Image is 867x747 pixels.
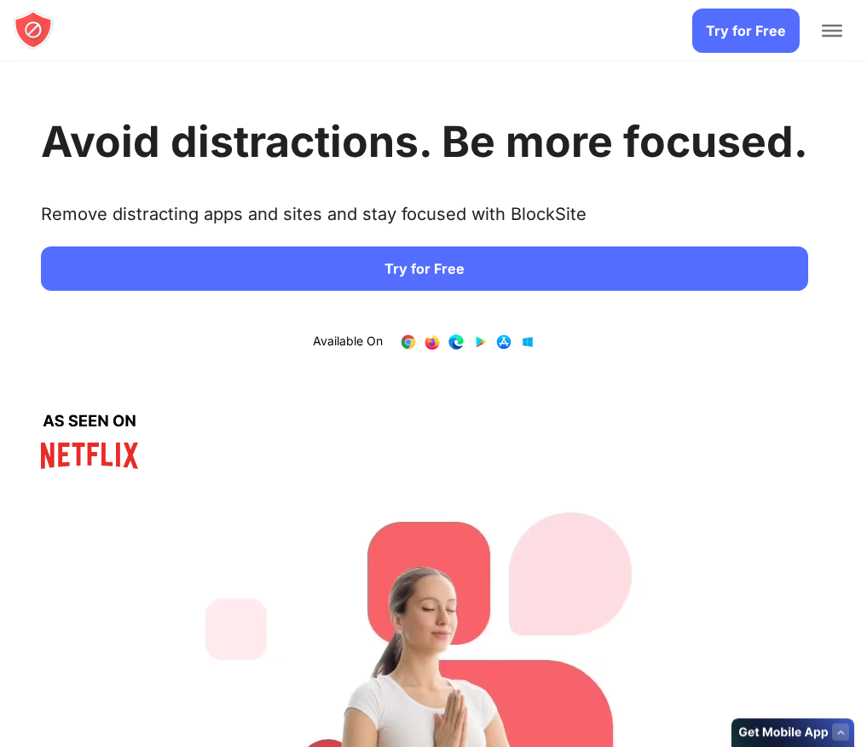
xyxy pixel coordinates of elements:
button: Toggle Menu [822,25,842,37]
a: Try for Free [692,9,800,53]
text: Available On [313,333,383,350]
a: Try for Free [41,246,808,291]
img: blocksite logo [13,9,54,50]
h1: Avoid distractions. Be more focused. [41,116,808,167]
text: Remove distracting apps and sites and stay focused with BlockSite [41,204,587,238]
a: blocksite logo [13,9,54,53]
